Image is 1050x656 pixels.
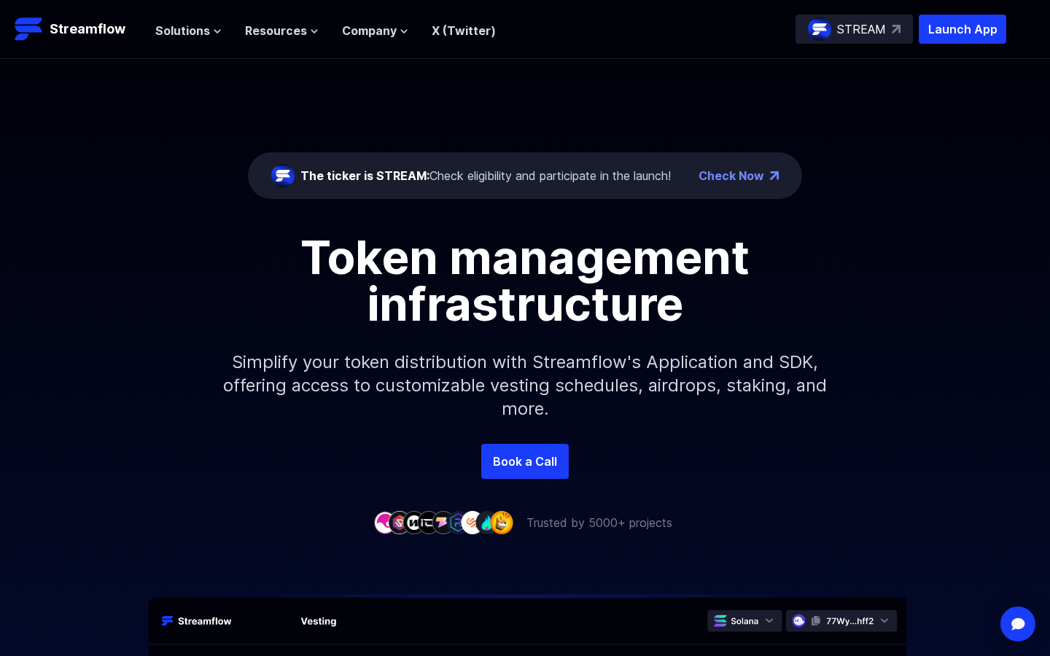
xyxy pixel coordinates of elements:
[432,23,496,38] a: X (Twitter)
[50,19,125,39] p: Streamflow
[417,511,440,534] img: company-4
[388,511,411,534] img: company-2
[15,15,44,44] img: Streamflow Logo
[402,511,426,534] img: company-3
[770,171,779,180] img: top-right-arrow.png
[526,514,672,531] p: Trusted by 5000+ projects
[342,22,408,39] button: Company
[699,167,764,184] a: Check Now
[15,15,141,44] a: Streamflow
[481,444,569,479] a: Book a Call
[892,25,901,34] img: top-right-arrow.svg
[342,22,397,39] span: Company
[211,327,839,444] p: Simplify your token distribution with Streamflow's Application and SDK, offering access to custom...
[300,167,671,184] div: Check eligibility and participate in the launch!
[245,22,319,39] button: Resources
[271,164,295,187] img: streamflow-logo-circle.png
[197,234,853,327] h1: Token management infrastructure
[300,168,429,183] span: The ticker is STREAM:
[808,17,831,41] img: streamflow-logo-circle.png
[155,22,222,39] button: Solutions
[919,15,1006,44] button: Launch App
[245,22,307,39] span: Resources
[446,511,470,534] img: company-6
[837,20,886,38] p: STREAM
[490,511,513,534] img: company-9
[373,511,397,534] img: company-1
[461,511,484,534] img: company-7
[432,511,455,534] img: company-5
[1000,606,1035,641] div: Open Intercom Messenger
[475,511,499,534] img: company-8
[155,22,210,39] span: Solutions
[796,15,913,44] a: STREAM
